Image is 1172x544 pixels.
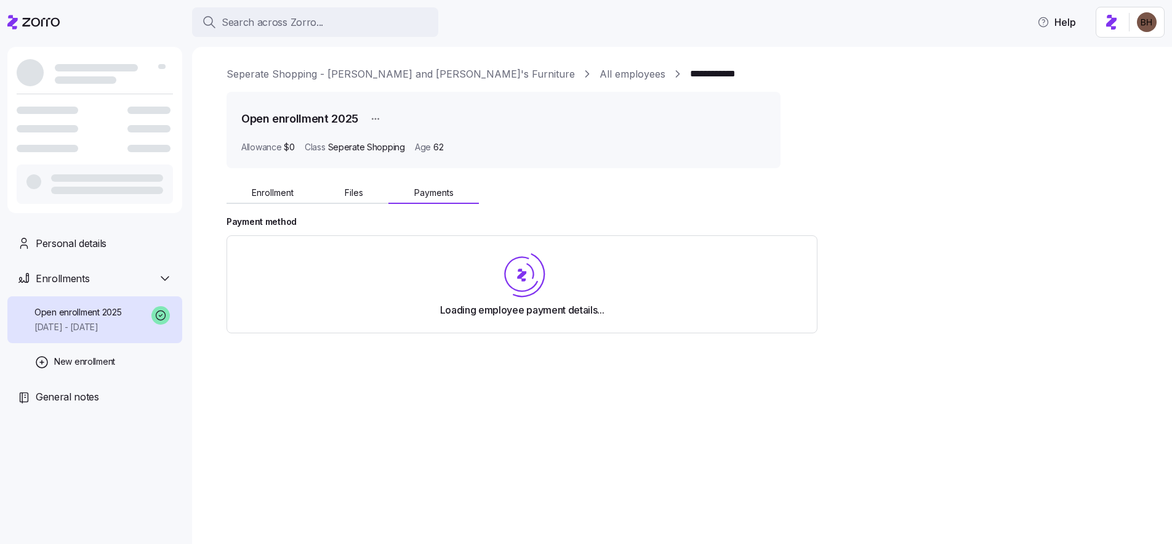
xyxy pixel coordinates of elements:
a: Seperate Shopping - [PERSON_NAME] and [PERSON_NAME]'s Furniture [227,67,575,82]
h2: Payment method [227,216,1155,228]
span: Class [305,141,326,153]
span: Help [1037,15,1076,30]
span: General notes [36,389,99,405]
span: Seperate Shopping [328,141,405,153]
span: Files [345,189,363,197]
span: Loading employee payment details... [440,302,604,318]
span: $0 [284,141,294,153]
span: Open enrollment 2025 [34,306,121,319]
span: Age [415,141,431,153]
img: c3c218ad70e66eeb89914ccc98a2927c [1137,12,1157,32]
span: New enrollment [54,355,115,368]
span: 62 [433,141,443,153]
a: All employees [600,67,665,82]
span: Allowance [241,141,281,153]
button: Help [1027,10,1086,35]
span: Search across Zorro... [222,15,323,30]
button: Search across Zorro... [192,7,438,37]
span: Payments [414,189,454,197]
span: Enrollment [252,189,294,197]
h1: Open enrollment 2025 [241,111,358,126]
span: [DATE] - [DATE] [34,321,121,333]
span: Enrollments [36,271,89,286]
span: Personal details [36,236,106,251]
